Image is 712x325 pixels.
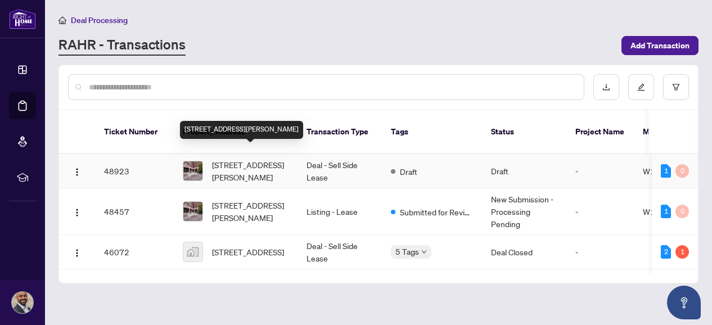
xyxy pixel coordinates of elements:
th: Ticket Number [95,110,174,154]
span: [STREET_ADDRESS][PERSON_NAME] [212,199,289,224]
td: - [566,235,634,269]
button: Logo [68,243,86,261]
div: 1 [661,205,671,218]
button: Logo [68,162,86,180]
th: Transaction Type [298,110,382,154]
td: Draft [482,154,566,188]
div: 1 [675,245,689,259]
th: Status [482,110,566,154]
div: 0 [675,205,689,218]
span: Submitted for Review [400,206,473,218]
span: Add Transaction [630,37,690,55]
td: 48923 [95,154,174,188]
td: New Submission - Processing Pending [482,188,566,235]
button: Logo [68,202,86,220]
button: filter [663,74,689,100]
img: thumbnail-img [183,242,202,261]
td: Deal - Sell Side Lease [298,154,382,188]
span: Deal Processing [71,15,128,25]
span: W12337184 [643,166,691,176]
button: download [593,74,619,100]
img: Logo [73,249,82,258]
a: RAHR - Transactions [58,35,186,56]
td: Listing - Lease [298,188,382,235]
img: thumbnail-img [183,202,202,221]
span: filter [672,83,680,91]
td: - [566,188,634,235]
span: down [421,249,427,255]
button: edit [628,74,654,100]
th: Property Address [174,110,298,154]
div: [STREET_ADDRESS][PERSON_NAME] [180,121,303,139]
span: W12337184 [643,206,691,216]
span: [STREET_ADDRESS][PERSON_NAME] [212,159,289,183]
img: logo [9,8,36,29]
span: home [58,16,66,24]
th: Project Name [566,110,634,154]
button: Add Transaction [621,36,699,55]
th: Tags [382,110,482,154]
td: Deal Closed [482,235,566,269]
div: 1 [661,164,671,178]
td: - [566,154,634,188]
div: 0 [675,164,689,178]
td: 48457 [95,188,174,235]
th: MLS # [634,110,701,154]
span: download [602,83,610,91]
td: 46072 [95,235,174,269]
div: 2 [661,245,671,259]
td: Deal - Sell Side Lease [298,235,382,269]
span: edit [637,83,645,91]
img: Logo [73,168,82,177]
img: Logo [73,208,82,217]
span: [STREET_ADDRESS] [212,246,284,258]
span: Draft [400,165,417,178]
button: Open asap [667,286,701,319]
span: 5 Tags [395,245,419,258]
img: thumbnail-img [183,161,202,180]
img: Profile Icon [12,292,33,313]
